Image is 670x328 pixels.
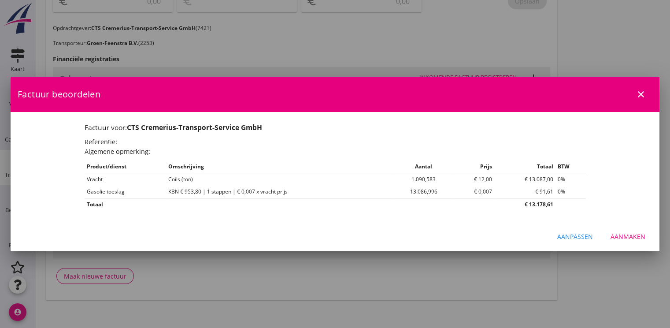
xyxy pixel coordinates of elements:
th: Totaal [494,160,555,173]
button: Aanmaken [603,228,652,244]
td: 0% [555,186,585,198]
div: Factuur beoordelen [11,77,659,112]
th: Product/dienst [85,160,166,173]
button: Aanpassen [550,228,600,244]
td: € 0,007 [453,186,494,198]
td: Gasolie toeslag [85,186,166,198]
td: 1.090,583 [394,173,453,186]
th: Prijs [453,160,494,173]
td: 13.086,996 [394,186,453,198]
td: € 91,61 [494,186,555,198]
td: € 12,00 [453,173,494,186]
th: Omschrijving [166,160,395,173]
div: Aanmaken [611,232,645,241]
h1: Factuur voor: [85,123,585,133]
td: 0% [555,173,585,186]
td: KBN € 953,80 | 1 stappen | € 0,007 x vracht prijs [166,186,395,198]
h2: Referentie: Algemene opmerking: [85,137,585,156]
td: Coils (ton) [166,173,395,186]
th: BTW [555,160,585,173]
td: Vracht [85,173,166,186]
th: € 13.178,61 [494,198,555,211]
div: Aanpassen [557,232,593,241]
strong: CTS Cremerius-Transport-Service GmbH [127,123,262,132]
td: € 13.087,00 [494,173,555,186]
th: Aantal [394,160,453,173]
th: Totaal [85,198,494,211]
i: close [636,89,646,100]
